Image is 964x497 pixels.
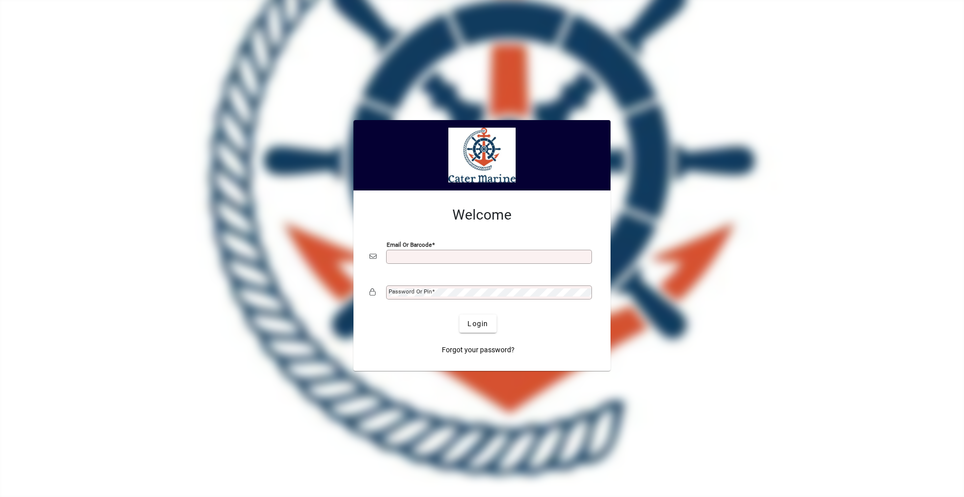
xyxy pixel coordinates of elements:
[438,341,519,359] a: Forgot your password?
[467,319,488,329] span: Login
[370,207,594,224] h2: Welcome
[387,241,432,248] mat-label: Email or Barcode
[442,345,515,355] span: Forgot your password?
[459,315,496,333] button: Login
[389,288,432,295] mat-label: Password or Pin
